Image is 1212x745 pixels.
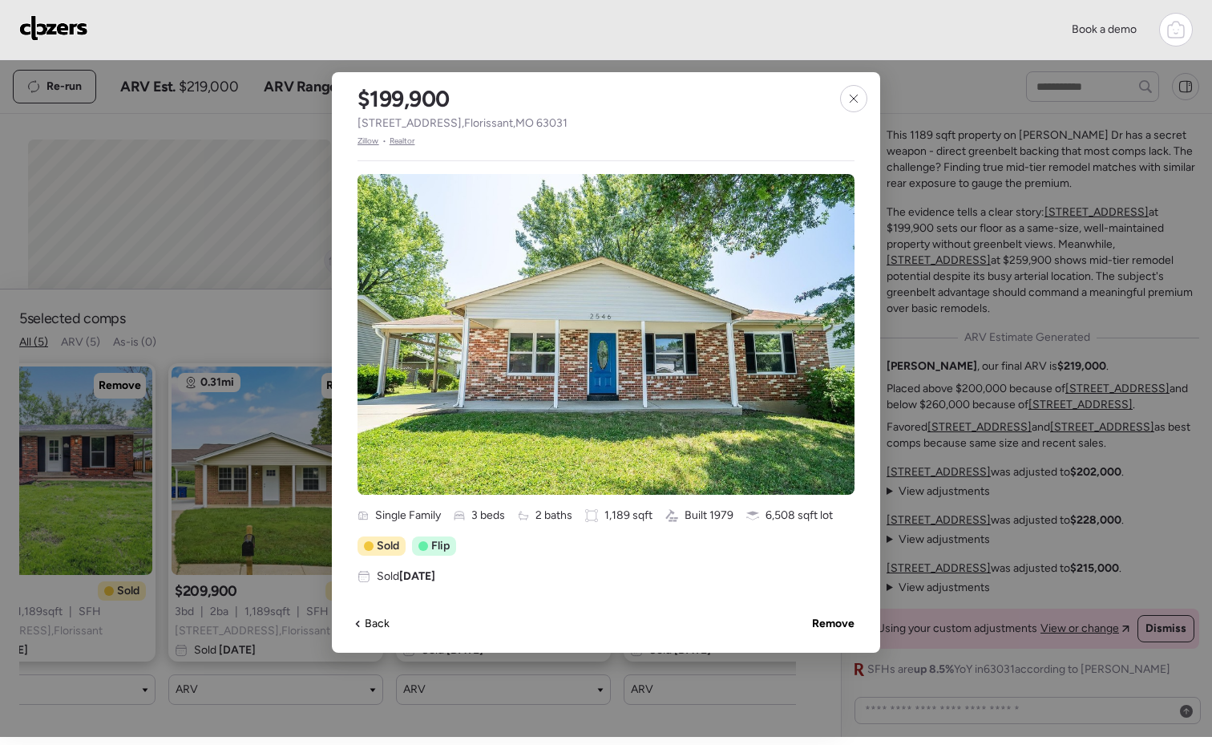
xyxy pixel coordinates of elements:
span: Remove [812,616,854,632]
span: [STREET_ADDRESS] , Florissant , MO 63031 [358,115,568,132]
h2: $199,900 [358,85,450,112]
span: [DATE] [399,569,435,583]
span: Single Family [375,508,441,524]
span: 6,508 sqft lot [766,508,833,524]
span: Back [365,616,390,632]
span: 2 baths [535,508,572,524]
span: Book a demo [1072,22,1137,36]
span: 1,189 sqft [604,508,652,524]
span: Flip [431,538,450,554]
span: Realtor [390,135,415,148]
span: • [382,135,386,148]
span: Sold [377,538,399,554]
span: Sold [377,569,435,585]
span: 3 beds [471,508,505,524]
span: Built 1979 [685,508,733,524]
span: Zillow [358,135,379,148]
img: Logo [19,15,88,41]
